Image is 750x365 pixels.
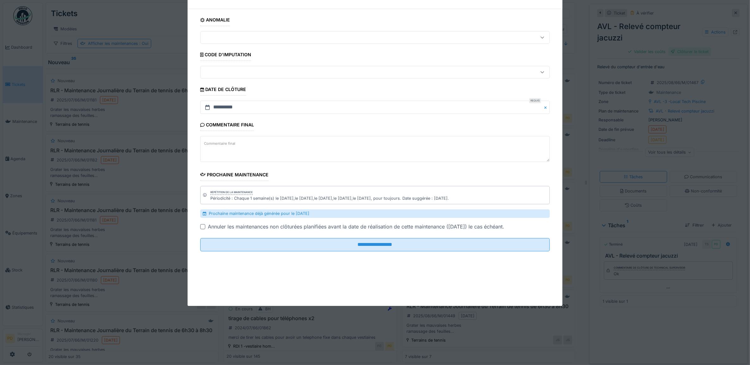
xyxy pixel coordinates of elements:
button: Close [543,101,550,114]
div: Requis [529,98,541,103]
div: Annuler les maintenances non clôturées planifiées avant la date de réalisation de cette maintenan... [208,223,504,231]
div: Code d'imputation [200,50,251,61]
div: Répétition de la maintenance [210,190,253,195]
div: Prochaine maintenance déjà générée pour le [DATE] [200,210,550,218]
div: Anomalie [200,15,230,26]
div: Commentaire final [200,120,254,131]
label: Commentaire final [203,140,237,148]
div: Prochaine maintenance [200,170,269,181]
div: Périodicité : Chaque 1 semaine(s) le [DATE],le [DATE],le [DATE],le [DATE],le [DATE], pour toujour... [210,195,449,201]
div: Date de clôture [200,85,246,96]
